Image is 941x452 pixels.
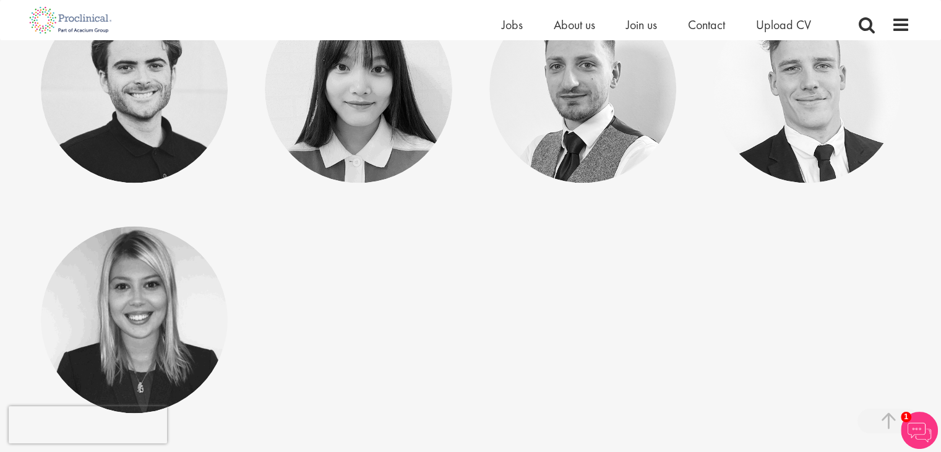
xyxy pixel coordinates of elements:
[901,412,911,422] span: 1
[756,17,811,33] a: Upload CV
[688,17,725,33] a: Contact
[626,17,657,33] a: Join us
[9,406,167,443] iframe: reCAPTCHA
[502,17,523,33] a: Jobs
[554,17,595,33] a: About us
[901,412,938,449] img: Chatbot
